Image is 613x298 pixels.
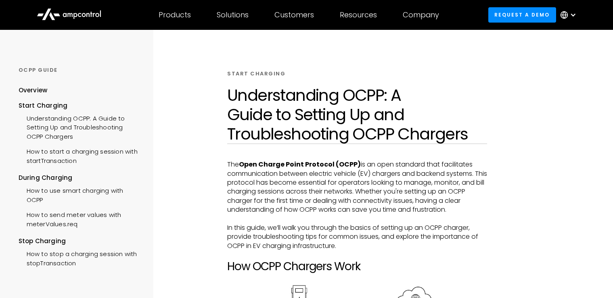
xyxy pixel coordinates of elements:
h1: Understanding OCPP: A Guide to Setting Up and Troubleshooting OCPP Chargers [227,85,487,144]
div: Overview [19,86,48,95]
div: Solutions [217,10,249,19]
div: Customers [274,10,314,19]
p: In this guide, we’ll walk you through the basics of setting up an OCPP charger, provide troublesh... [227,223,487,250]
div: Company [403,10,439,19]
p: The is an open standard that facilitates communication between electric vehicle (EV) chargers and... [227,160,487,214]
div: Products [159,10,191,19]
p: ‍ [227,273,487,282]
div: Stop Charging [19,237,141,246]
div: OCPP GUIDE [19,67,141,74]
div: START CHARGING [227,70,285,77]
p: ‍ [227,250,487,259]
a: Overview [19,86,48,101]
a: Request a demo [488,7,556,22]
h2: How OCPP Chargers Work [227,260,487,273]
div: Start Charging [19,101,141,110]
strong: Open Charge Point Protocol (OCPP) [239,160,361,169]
div: During Charging [19,173,141,182]
a: How to stop a charging session with stopTransaction [19,246,141,270]
a: How to use smart charging with OCPP [19,182,141,206]
a: How to send meter values with meterValues.req [19,206,141,231]
a: How to start a charging session with startTransaction [19,143,141,167]
a: Understanding OCPP: A Guide to Setting Up and Troubleshooting OCPP Chargers [19,110,141,143]
p: ‍ [227,215,487,223]
div: Resources [340,10,377,19]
